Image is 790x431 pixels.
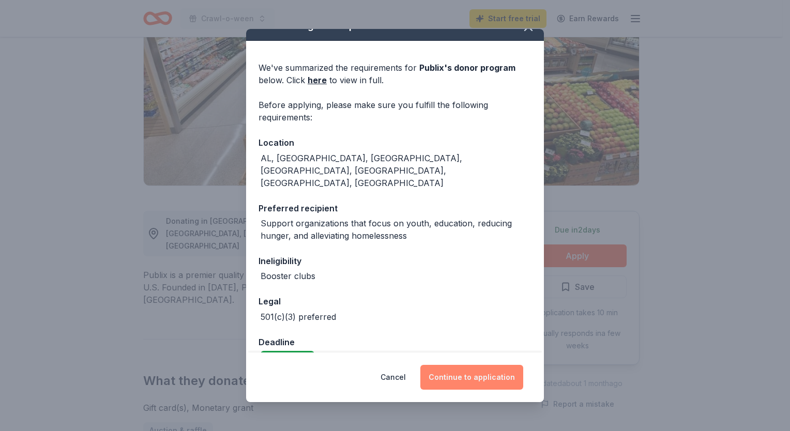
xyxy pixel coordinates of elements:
div: We've summarized the requirements for below. Click to view in full. [259,61,531,86]
div: Deadline [259,335,531,349]
div: Ineligibility [259,254,531,268]
div: Support organizations that focus on youth, education, reducing hunger, and alleviating homelessness [261,217,531,242]
a: here [308,74,327,86]
div: Due in 2 days [261,351,314,365]
div: AL, [GEOGRAPHIC_DATA], [GEOGRAPHIC_DATA], [GEOGRAPHIC_DATA], [GEOGRAPHIC_DATA], [GEOGRAPHIC_DATA]... [261,152,531,189]
button: Continue to application [420,365,523,390]
div: Preferred recipient [259,202,531,215]
div: Legal [259,295,531,308]
div: Booster clubs [261,270,315,282]
div: Before applying, please make sure you fulfill the following requirements: [259,99,531,124]
button: Cancel [381,365,406,390]
div: Location [259,136,531,149]
div: 501(c)(3) preferred [261,311,336,323]
span: Publix 's donor program [419,63,515,73]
